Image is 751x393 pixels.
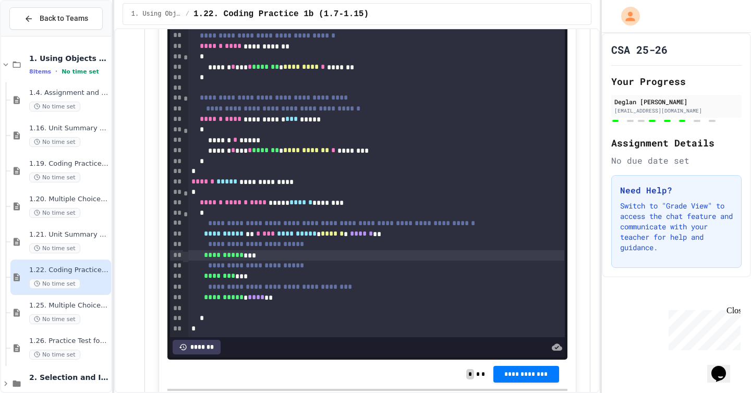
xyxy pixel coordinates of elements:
span: / [186,10,189,18]
div: My Account [610,4,643,28]
span: 1. Using Objects and Methods [131,10,181,18]
span: 1.20. Multiple Choice Exercises for Unit 1a (1.1-1.6) [29,195,109,204]
span: 1.21. Unit Summary 1b (1.7-1.15) [29,230,109,239]
iframe: chat widget [707,351,741,383]
span: No time set [62,68,99,75]
span: • [55,67,57,76]
div: Chat with us now!Close [4,4,72,66]
div: No due date set [611,154,742,167]
span: 1.22. Coding Practice 1b (1.7-1.15) [29,266,109,275]
span: 1.25. Multiple Choice Exercises for Unit 1b (1.9-1.15) [29,301,109,310]
p: Switch to "Grade View" to access the chat feature and communicate with your teacher for help and ... [620,201,733,253]
h1: CSA 25-26 [611,42,668,57]
span: 1.4. Assignment and Input [29,89,109,97]
button: Back to Teams [9,7,103,30]
h3: Need Help? [620,184,733,197]
div: [EMAIL_ADDRESS][DOMAIN_NAME] [614,107,738,115]
span: No time set [29,243,80,253]
span: 1.26. Practice Test for Objects (1.12-1.14) [29,337,109,346]
span: 1.19. Coding Practice 1a (1.1-1.6) [29,159,109,168]
span: No time set [29,279,80,289]
span: 2. Selection and Iteration [29,373,109,382]
span: No time set [29,137,80,147]
span: 8 items [29,68,51,75]
span: No time set [29,314,80,324]
span: Back to Teams [40,13,88,24]
h2: Your Progress [611,74,742,89]
span: No time set [29,173,80,182]
span: No time set [29,350,80,360]
h2: Assignment Details [611,136,742,150]
span: No time set [29,102,80,112]
span: 1. Using Objects and Methods [29,54,109,63]
iframe: chat widget [664,306,741,350]
span: 1.22. Coding Practice 1b (1.7-1.15) [193,8,369,20]
div: Deglan [PERSON_NAME] [614,97,738,106]
span: 1.16. Unit Summary 1a (1.1-1.6) [29,124,109,133]
span: No time set [29,208,80,218]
